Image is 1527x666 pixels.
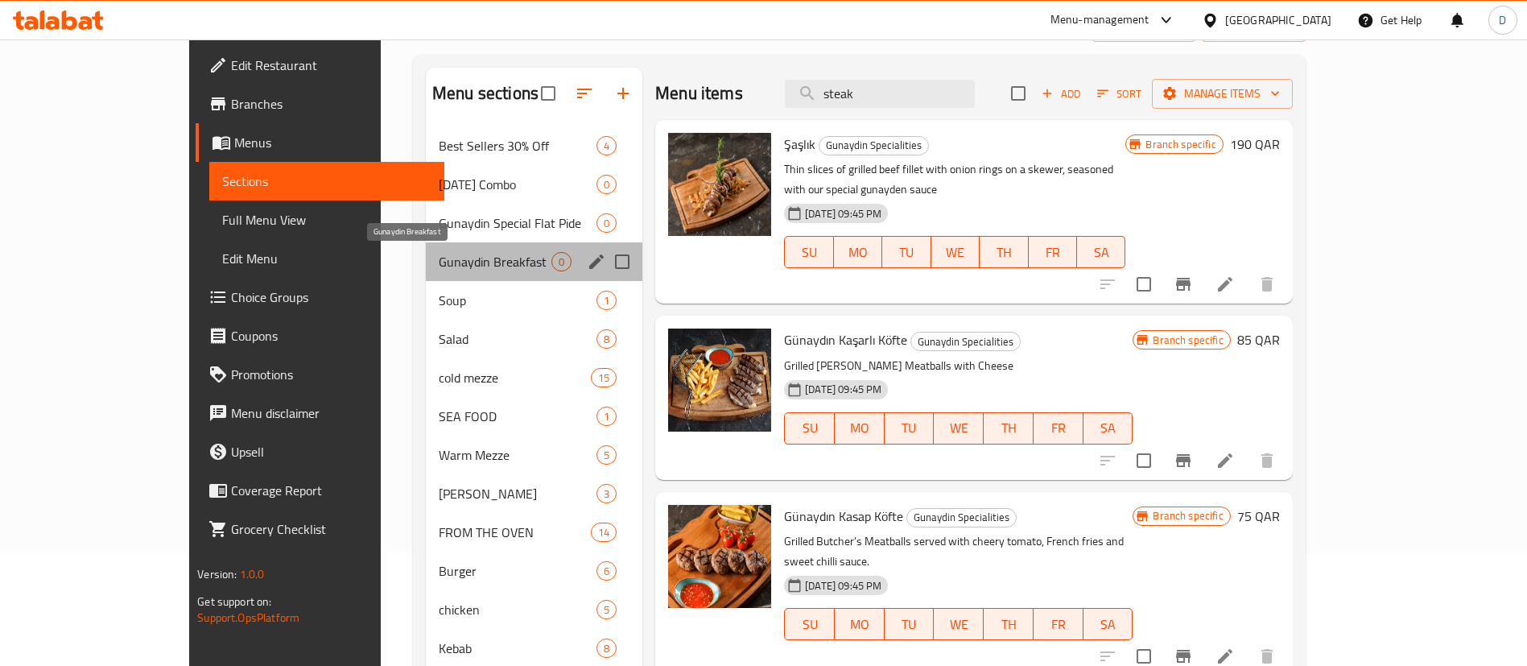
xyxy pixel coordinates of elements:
[1248,441,1286,480] button: delete
[597,641,616,656] span: 8
[222,249,431,268] span: Edit Menu
[432,81,539,105] h2: Menu sections
[231,481,431,500] span: Coverage Report
[597,564,616,579] span: 6
[426,358,642,397] div: cold mezze15
[1083,412,1133,445] button: SA
[551,252,572,271] div: items
[668,133,771,236] img: Şaşlık
[596,407,617,426] div: items
[1040,416,1077,440] span: FR
[1146,333,1229,348] span: Branch specific
[196,471,444,510] a: Coverage Report
[222,172,431,191] span: Sections
[1097,85,1141,103] span: Sort
[439,329,596,349] span: Salad
[592,525,616,540] span: 14
[1230,133,1280,155] h6: 190 QAR
[426,513,642,552] div: FROM THE OVEN14
[596,600,617,619] div: items
[785,80,975,108] input: search
[196,123,444,162] a: Menus
[1127,444,1161,478] span: Select to update
[940,416,977,440] span: WE
[439,561,596,581] span: Burger
[1248,265,1286,304] button: delete
[1077,236,1125,268] button: SA
[791,241,827,264] span: SU
[439,639,596,658] span: Kebab
[231,403,431,423] span: Menu disclaimer
[1050,10,1149,30] div: Menu-management
[1083,241,1119,264] span: SA
[784,532,1133,572] p: Grilled Butcher’s Meatballs served with cheery tomato, French fries and sweet chilli sauce.
[597,216,616,231] span: 0
[196,278,444,316] a: Choice Groups
[819,136,929,155] div: Gunaydin Specialities
[426,474,642,513] div: [PERSON_NAME]3
[596,561,617,581] div: items
[986,241,1021,264] span: TH
[231,94,431,114] span: Branches
[597,602,616,618] span: 5
[596,291,617,310] div: items
[980,236,1028,268] button: TH
[934,608,984,640] button: WE
[231,326,431,345] span: Coupons
[439,252,551,271] span: Gunaydin Breakfast
[209,201,444,239] a: Full Menu View
[911,333,1020,351] span: Gunaydin Specialities
[439,175,596,194] div: Ramadan Combo
[592,370,616,386] span: 15
[784,608,835,640] button: SU
[906,508,1017,527] div: Gunaydin Specialities
[426,590,642,629] div: chicken5
[885,412,935,445] button: TU
[426,242,642,281] div: Gunaydin Breakfast0edit
[596,445,617,465] div: items
[1164,265,1203,304] button: Branch-specific-item
[784,356,1133,376] p: Grilled [PERSON_NAME] Meatballs with Cheese
[668,329,771,432] img: Günaydın Kaşarlı Köfte
[439,523,591,542] span: FROM THE OVEN
[1215,451,1235,470] a: Edit menu item
[891,416,928,440] span: TU
[1164,441,1203,480] button: Branch-specific-item
[835,608,885,640] button: MO
[439,484,596,503] span: [PERSON_NAME]
[784,504,903,528] span: Günaydın Kasap Köfte
[834,236,882,268] button: MO
[1146,508,1229,523] span: Branch specific
[784,328,907,352] span: Günaydın Kaşarlı Köfte
[439,213,596,233] span: Gunaydin Special Flat Pide
[1035,81,1087,106] button: Add
[1087,81,1152,106] span: Sort items
[231,365,431,384] span: Promotions
[596,136,617,155] div: items
[596,175,617,194] div: items
[1152,79,1293,109] button: Manage items
[931,236,980,268] button: WE
[439,407,596,426] span: SEA FOOD
[784,132,815,156] span: Şaşlık
[889,241,924,264] span: TU
[439,175,596,194] span: [DATE] Combo
[819,136,928,155] span: Gunaydin Specialities
[439,600,596,619] span: chicken
[597,177,616,192] span: 0
[209,162,444,201] a: Sections
[597,409,616,424] span: 1
[990,613,1027,636] span: TH
[1040,613,1077,636] span: FR
[1499,11,1506,29] span: D
[1039,85,1083,103] span: Add
[1035,81,1087,106] span: Add item
[784,236,833,268] button: SU
[1090,416,1127,440] span: SA
[584,250,609,274] button: edit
